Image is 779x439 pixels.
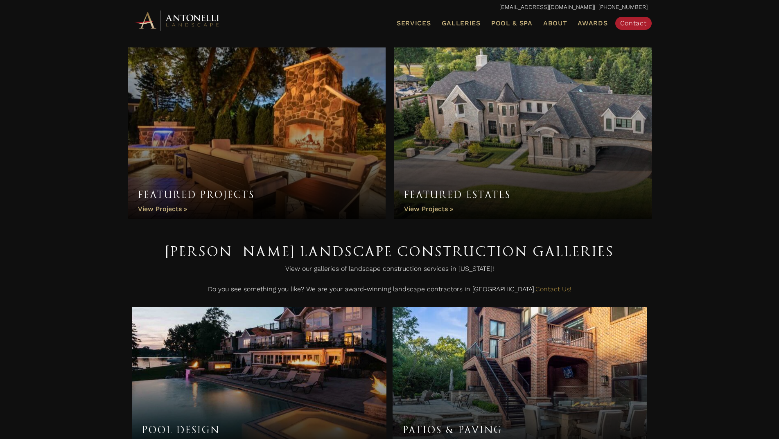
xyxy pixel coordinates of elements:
img: Antonelli Horizontal Logo [132,9,222,32]
p: | [PHONE_NUMBER] [132,2,648,13]
h1: [PERSON_NAME] Landscape Construction Galleries [132,240,648,263]
span: Pool & Spa [491,19,533,27]
a: Contact Us! [535,285,571,293]
a: Contact [615,17,652,30]
span: About [543,20,567,27]
span: Galleries [442,19,481,27]
a: Awards [574,18,611,29]
span: Contact [620,19,647,27]
p: View our galleries of landscape construction services in [US_STATE]! [132,263,648,279]
a: Services [393,18,434,29]
a: About [540,18,571,29]
a: [EMAIL_ADDRESS][DOMAIN_NAME] [499,4,594,10]
a: Pool & Spa [488,18,536,29]
a: Galleries [438,18,484,29]
span: Services [397,20,431,27]
span: Awards [578,19,607,27]
p: Do you see something you like? We are your award-winning landscape contractors in [GEOGRAPHIC_DATA]. [132,283,648,299]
